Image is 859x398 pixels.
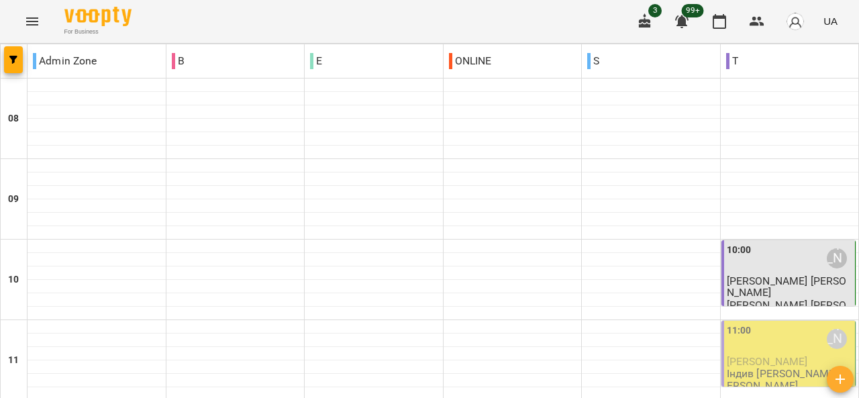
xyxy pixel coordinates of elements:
p: T [726,53,738,69]
h6: 09 [8,192,19,207]
button: Створити урок [827,366,854,393]
div: Анастасія Сидорук [827,248,847,268]
span: For Business [64,28,132,36]
h6: 11 [8,353,19,368]
p: Admin Zone [33,53,97,69]
span: 99+ [682,4,704,17]
span: UA [823,14,838,28]
p: S [587,53,599,69]
p: B [172,53,185,69]
img: Voopty Logo [64,7,132,26]
span: 3 [648,4,662,17]
button: Menu [16,5,48,38]
img: avatar_s.png [786,12,805,31]
span: [PERSON_NAME] [PERSON_NAME] [727,275,847,299]
p: ONLINE [449,53,492,69]
p: [PERSON_NAME] [PERSON_NAME] [727,299,853,323]
h6: 08 [8,111,19,126]
p: E [310,53,322,69]
label: 11:00 [727,324,752,338]
label: 10:00 [727,243,752,258]
p: Індив [PERSON_NAME] [PERSON_NAME] [727,368,853,391]
h6: 10 [8,272,19,287]
span: [PERSON_NAME] [727,355,808,368]
div: Анастасія Сидорук [827,329,847,349]
button: UA [818,9,843,34]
